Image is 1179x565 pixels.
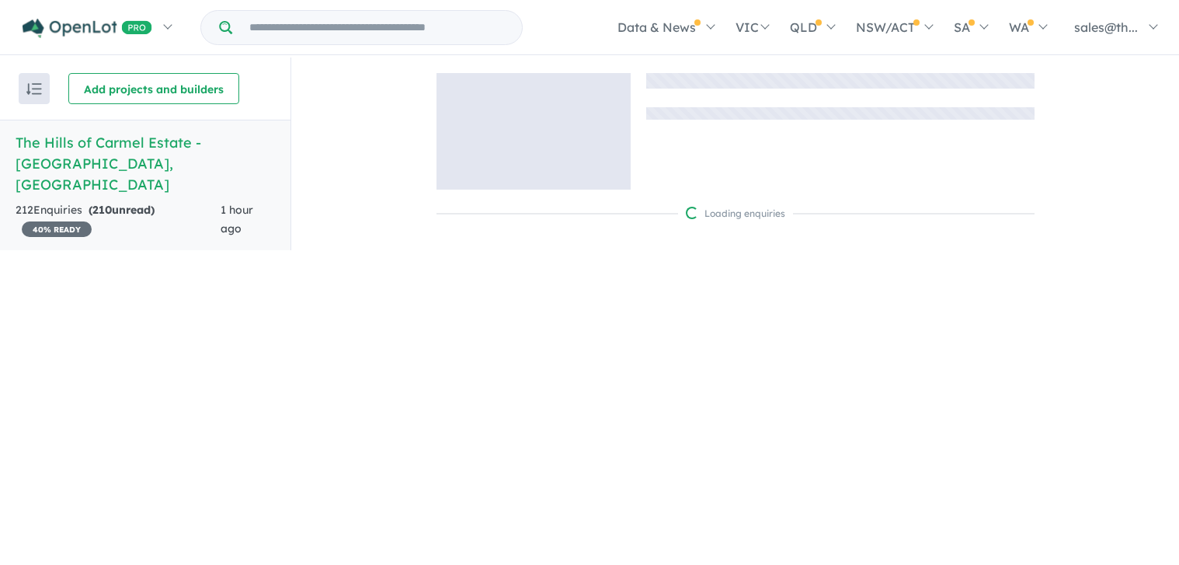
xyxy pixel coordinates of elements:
[89,203,155,217] strong: ( unread)
[686,206,785,221] div: Loading enquiries
[235,11,519,44] input: Try estate name, suburb, builder or developer
[22,221,92,237] span: 40 % READY
[1074,19,1138,35] span: sales@th...
[68,73,239,104] button: Add projects and builders
[221,203,253,235] span: 1 hour ago
[16,132,275,195] h5: The Hills of Carmel Estate - [GEOGRAPHIC_DATA] , [GEOGRAPHIC_DATA]
[92,203,112,217] span: 210
[26,83,42,95] img: sort.svg
[16,201,221,239] div: 212 Enquir ies
[23,19,152,38] img: Openlot PRO Logo White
